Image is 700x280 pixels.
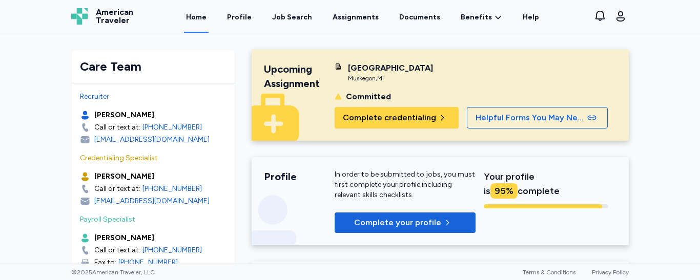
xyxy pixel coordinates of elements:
div: Call or text at: [94,184,140,194]
div: [PERSON_NAME] [94,171,154,182]
span: Benefits [461,12,492,23]
div: 95 % [490,183,518,199]
div: Payroll Specialist [80,214,227,225]
div: [EMAIL_ADDRESS][DOMAIN_NAME] [94,196,210,206]
div: Recruiter [80,92,227,102]
div: Credentialing Specialist [80,153,227,163]
span: American Traveler [96,8,133,25]
a: Privacy Policy [592,269,629,276]
div: [GEOGRAPHIC_DATA] [348,62,433,74]
div: Your profile is complete [484,169,608,198]
a: Home [184,1,209,33]
span: Complete credentialing [343,112,436,124]
div: Job Search [272,12,312,23]
img: Logo [71,8,88,25]
div: [EMAIL_ADDRESS][DOMAIN_NAME] [94,135,210,145]
div: [PERSON_NAME] [94,233,154,243]
div: Muskegon , MI [348,74,433,82]
div: Profile [264,169,335,184]
a: [PHONE_NUMBER] [142,122,202,133]
div: Care Team [80,58,227,75]
div: Committed [346,91,391,103]
button: Complete your profile [335,212,476,233]
a: Benefits [461,12,502,23]
a: [PHONE_NUMBER] [142,184,202,194]
a: [PHONE_NUMBER] [118,257,178,268]
button: Helpful Forms You May Need [467,107,608,128]
div: Call or text at: [94,122,140,133]
div: [PERSON_NAME] [94,110,154,120]
button: Complete credentialing [335,107,459,128]
span: Helpful Forms You May Need [476,112,585,124]
span: Complete your profile [354,217,441,229]
a: Terms & Conditions [523,269,575,276]
div: In order to be submitted to jobs, you must first complete your profile including relevant skills ... [335,169,476,200]
a: [PHONE_NUMBER] [142,245,202,255]
div: Upcoming Assignment [264,62,335,91]
div: Fax to: [94,257,116,268]
span: © 2025 American Traveler, LLC [71,268,155,276]
div: Call or text at: [94,245,140,255]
